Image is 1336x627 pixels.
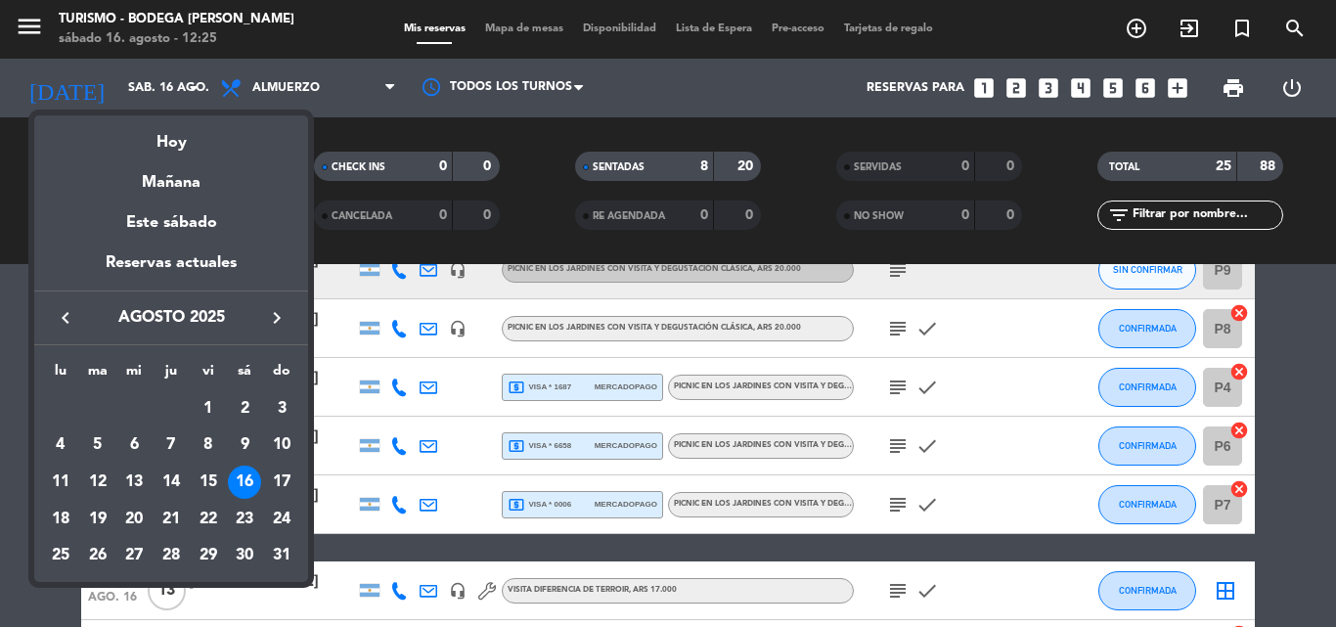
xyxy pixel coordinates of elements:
button: keyboard_arrow_left [48,305,83,331]
div: 30 [228,540,261,573]
td: 11 de agosto de 2025 [42,464,79,501]
div: 6 [117,428,151,462]
div: Reservas actuales [34,250,308,291]
i: keyboard_arrow_left [54,306,77,330]
td: 18 de agosto de 2025 [42,501,79,538]
td: 28 de agosto de 2025 [153,538,190,575]
th: lunes [42,360,79,390]
div: 25 [44,540,77,573]
td: 13 de agosto de 2025 [115,464,153,501]
td: 3 de agosto de 2025 [263,390,300,427]
td: 10 de agosto de 2025 [263,427,300,465]
td: 19 de agosto de 2025 [79,501,116,538]
span: agosto 2025 [83,305,259,331]
i: keyboard_arrow_right [265,306,289,330]
th: martes [79,360,116,390]
div: 4 [44,428,77,462]
div: 26 [81,540,114,573]
td: 5 de agosto de 2025 [79,427,116,465]
div: 1 [192,392,225,425]
div: 2 [228,392,261,425]
th: sábado [227,360,264,390]
div: 27 [117,540,151,573]
th: miércoles [115,360,153,390]
td: 7 de agosto de 2025 [153,427,190,465]
div: 12 [81,466,114,499]
td: 6 de agosto de 2025 [115,427,153,465]
td: 21 de agosto de 2025 [153,501,190,538]
td: 24 de agosto de 2025 [263,501,300,538]
div: Mañana [34,156,308,196]
div: 5 [81,428,114,462]
td: 22 de agosto de 2025 [190,501,227,538]
td: 1 de agosto de 2025 [190,390,227,427]
td: 17 de agosto de 2025 [263,464,300,501]
td: 25 de agosto de 2025 [42,538,79,575]
th: domingo [263,360,300,390]
div: 9 [228,428,261,462]
div: 10 [265,428,298,462]
div: 8 [192,428,225,462]
div: 7 [155,428,188,462]
div: 17 [265,466,298,499]
div: Este sábado [34,196,308,250]
div: 14 [155,466,188,499]
td: 26 de agosto de 2025 [79,538,116,575]
div: 22 [192,503,225,536]
td: 16 de agosto de 2025 [227,464,264,501]
div: 13 [117,466,151,499]
th: jueves [153,360,190,390]
th: viernes [190,360,227,390]
div: 18 [44,503,77,536]
td: 14 de agosto de 2025 [153,464,190,501]
td: 12 de agosto de 2025 [79,464,116,501]
div: 3 [265,392,298,425]
td: 20 de agosto de 2025 [115,501,153,538]
td: 4 de agosto de 2025 [42,427,79,465]
td: 23 de agosto de 2025 [227,501,264,538]
div: 28 [155,540,188,573]
td: 2 de agosto de 2025 [227,390,264,427]
td: 31 de agosto de 2025 [263,538,300,575]
div: 29 [192,540,225,573]
td: 30 de agosto de 2025 [227,538,264,575]
td: 15 de agosto de 2025 [190,464,227,501]
td: 8 de agosto de 2025 [190,427,227,465]
div: 24 [265,503,298,536]
td: 27 de agosto de 2025 [115,538,153,575]
div: Hoy [34,115,308,156]
div: 20 [117,503,151,536]
td: AGO. [42,390,190,427]
td: 29 de agosto de 2025 [190,538,227,575]
td: 9 de agosto de 2025 [227,427,264,465]
div: 19 [81,503,114,536]
div: 11 [44,466,77,499]
div: 21 [155,503,188,536]
div: 16 [228,466,261,499]
button: keyboard_arrow_right [259,305,294,331]
div: 23 [228,503,261,536]
div: 31 [265,540,298,573]
div: 15 [192,466,225,499]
